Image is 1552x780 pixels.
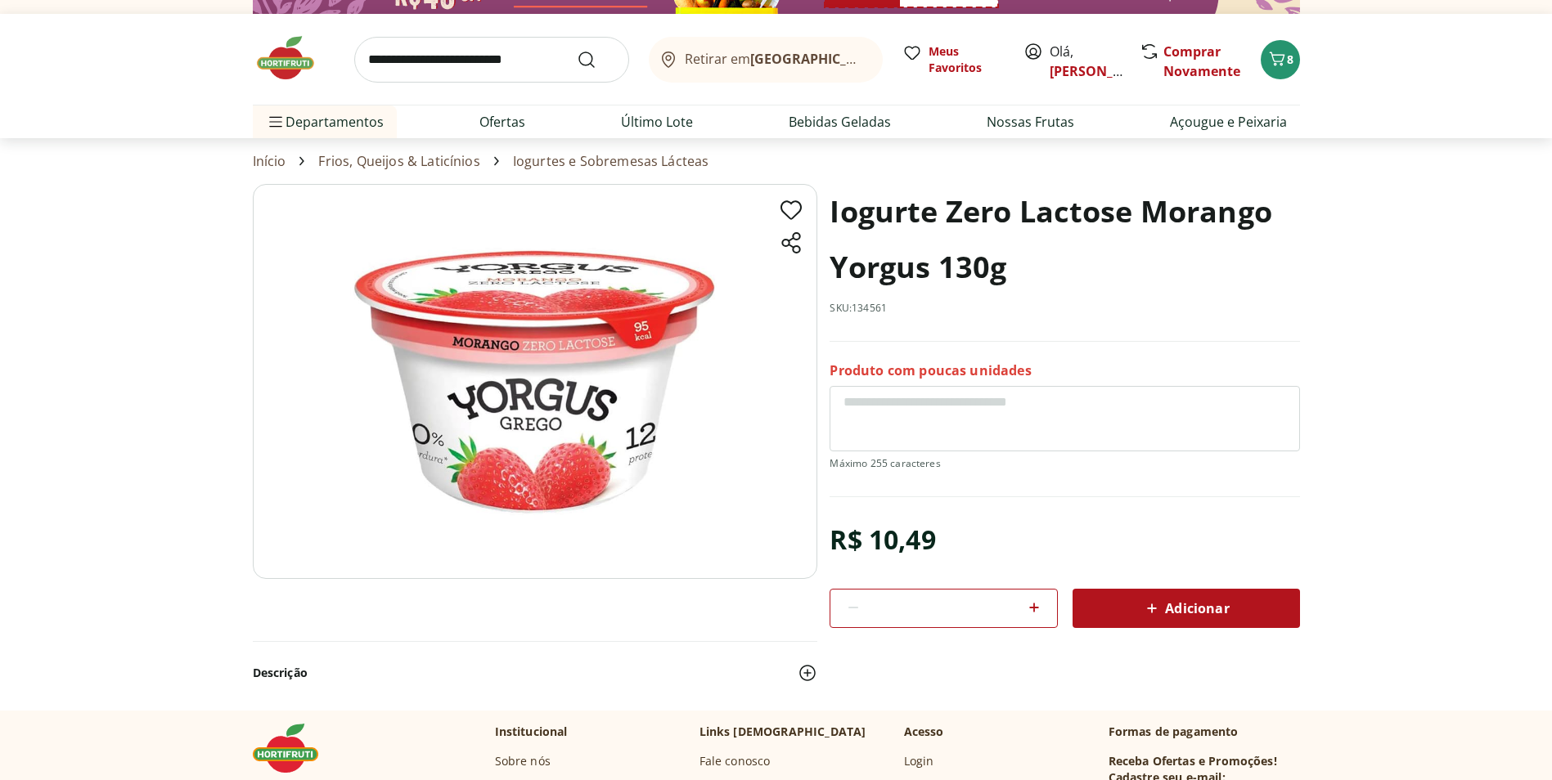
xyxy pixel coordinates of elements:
a: Açougue e Peixaria [1170,112,1287,132]
a: Nossas Frutas [987,112,1074,132]
button: Carrinho [1261,40,1300,79]
a: Último Lote [621,112,693,132]
p: Acesso [904,724,944,740]
a: Bebidas Geladas [789,112,891,132]
img: Hortifruti [253,34,335,83]
h1: Iogurte Zero Lactose Morango Yorgus 130g [830,184,1299,295]
p: Formas de pagamento [1109,724,1300,740]
a: Iogurtes e Sobremesas Lácteas [513,154,709,168]
b: [GEOGRAPHIC_DATA]/[GEOGRAPHIC_DATA] [750,50,1026,68]
input: search [354,37,629,83]
p: SKU: 134561 [830,302,887,315]
span: Departamentos [266,102,384,141]
a: Meus Favoritos [902,43,1004,76]
span: Meus Favoritos [929,43,1004,76]
button: Submit Search [577,50,616,69]
a: Login [904,753,934,769]
span: 8 [1287,52,1293,67]
span: Retirar em [685,52,866,66]
a: Fale conosco [700,753,771,769]
img: Hortifruti [253,724,335,773]
div: R$ 10,49 [830,517,935,563]
button: Descrição [253,655,817,691]
button: Adicionar [1073,589,1300,628]
a: Início [253,154,286,168]
p: Institucional [495,724,568,740]
button: Menu [266,102,286,141]
span: Adicionar [1142,598,1229,618]
img: Iogurte Zero Lactose Morango Yorgus 130g [253,184,817,579]
button: Retirar em[GEOGRAPHIC_DATA]/[GEOGRAPHIC_DATA] [649,37,883,83]
a: Sobre nós [495,753,551,769]
p: Produto com poucas unidades [830,361,1031,379]
p: Links [DEMOGRAPHIC_DATA] [700,724,866,740]
span: Olá, [1050,42,1122,81]
a: Frios, Queijos & Laticínios [318,154,479,168]
a: Ofertas [479,112,525,132]
a: Comprar Novamente [1163,43,1240,80]
h3: Receba Ofertas e Promoções! [1109,753,1277,769]
a: [PERSON_NAME] [1050,62,1156,80]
